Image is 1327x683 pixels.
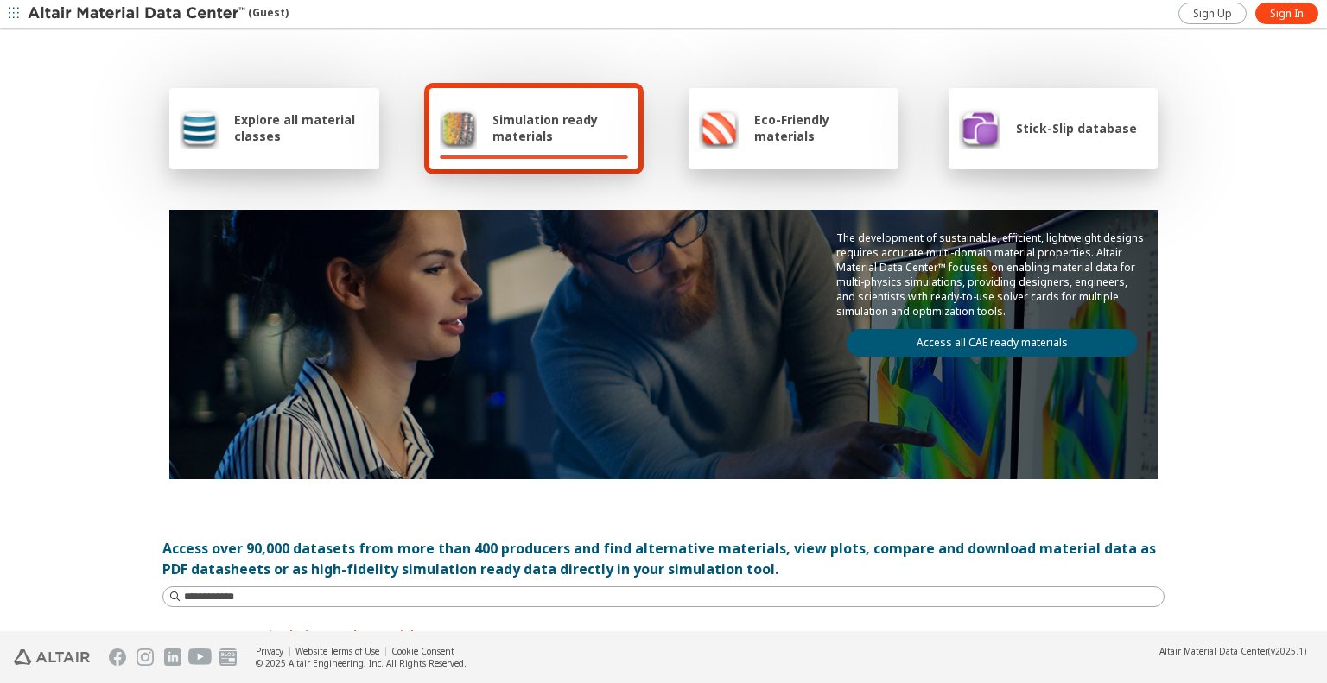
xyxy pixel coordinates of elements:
span: Eco-Friendly materials [754,111,887,144]
p: The development of sustainable, efficient, lightweight designs requires accurate multi-domain mat... [836,231,1147,319]
a: Access all CAE ready materials [847,329,1137,357]
div: (v2025.1) [1159,645,1306,657]
span: Sign In [1270,7,1304,21]
a: Website Terms of Use [295,645,379,657]
span: Altair Material Data Center [1159,645,1268,657]
img: Stick-Slip database [959,107,1000,149]
img: Altair Engineering [14,649,90,665]
span: Stick-Slip database [1016,120,1137,136]
a: Cookie Consent [391,645,454,657]
img: Eco-Friendly materials [699,107,739,149]
a: Sign In [1255,3,1318,24]
span: Explore all material classes [234,111,369,144]
span: Sign Up [1193,7,1232,21]
a: Privacy [256,645,283,657]
img: Explore all material classes [180,107,219,149]
div: (Guest) [28,5,289,22]
p: Instant access to simulations ready materials [162,628,1165,642]
span: Simulation ready materials [492,111,628,144]
a: Sign Up [1178,3,1247,24]
img: Simulation ready materials [440,107,477,149]
img: Altair Material Data Center [28,5,248,22]
div: © 2025 Altair Engineering, Inc. All Rights Reserved. [256,657,467,669]
div: Access over 90,000 datasets from more than 400 producers and find alternative materials, view plo... [162,538,1165,579]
